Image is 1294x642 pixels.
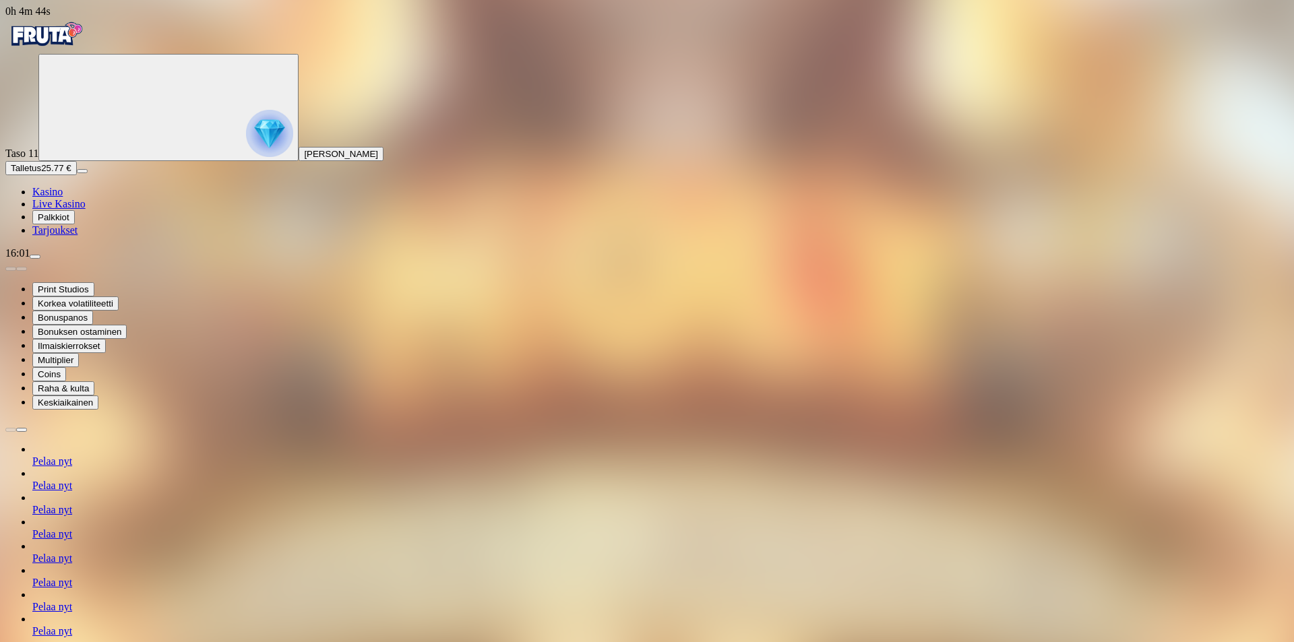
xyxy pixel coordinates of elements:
button: reward progress [38,54,299,161]
span: Ilmaiskierrokset [38,341,100,351]
a: poker-chip iconLive Kasino [32,198,86,210]
span: Raha & kulta [38,383,89,393]
button: Korkea volatiliteetti [32,296,119,311]
span: [PERSON_NAME] [304,149,378,159]
button: Bonuksen ostaminen [32,325,127,339]
nav: Primary [5,18,1289,236]
span: Coins [38,369,61,379]
button: Bonuspanos [32,311,93,325]
span: Bonuksen ostaminen [38,327,121,337]
button: Ilmaiskierrokset [32,339,106,353]
button: Talletusplus icon25.77 € [5,161,77,175]
span: Kasino [32,186,63,197]
span: Korkea volatiliteetti [38,298,113,309]
button: menu [77,169,88,173]
span: Multiplier [38,355,73,365]
img: reward progress [246,110,293,157]
button: Raha & kulta [32,381,94,395]
button: next slide [16,267,27,271]
span: Taso 11 [5,148,38,159]
span: Tarjoukset [32,224,78,236]
button: prev slide [5,267,16,271]
button: Multiplier [32,353,79,367]
a: Pelaa nyt [32,552,72,564]
span: Print Studios [38,284,89,294]
span: 16:01 [5,247,30,259]
a: Pelaa nyt [32,601,72,612]
a: Pelaa nyt [32,480,72,491]
a: Pelaa nyt [32,504,72,515]
button: Print Studios [32,282,94,296]
button: Keskiaikainen [32,395,98,410]
button: next slide [16,428,27,432]
span: Bonuspanos [38,313,88,323]
span: user session time [5,5,51,17]
a: Pelaa nyt [32,625,72,637]
a: Pelaa nyt [32,528,72,540]
a: Pelaa nyt [32,455,72,467]
button: [PERSON_NAME] [299,147,383,161]
img: Fruta [5,18,86,51]
span: Keskiaikainen [38,397,93,408]
button: menu [30,255,40,259]
a: gift-inverted iconTarjoukset [32,224,78,236]
span: Talletus [11,163,41,173]
a: Pelaa nyt [32,577,72,588]
a: Fruta [5,42,86,53]
button: Coins [32,367,66,381]
a: diamond iconKasino [32,186,63,197]
span: 25.77 € [41,163,71,173]
span: Live Kasino [32,198,86,210]
span: Palkkiot [38,212,69,222]
button: prev slide [5,428,16,432]
button: reward iconPalkkiot [32,210,75,224]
